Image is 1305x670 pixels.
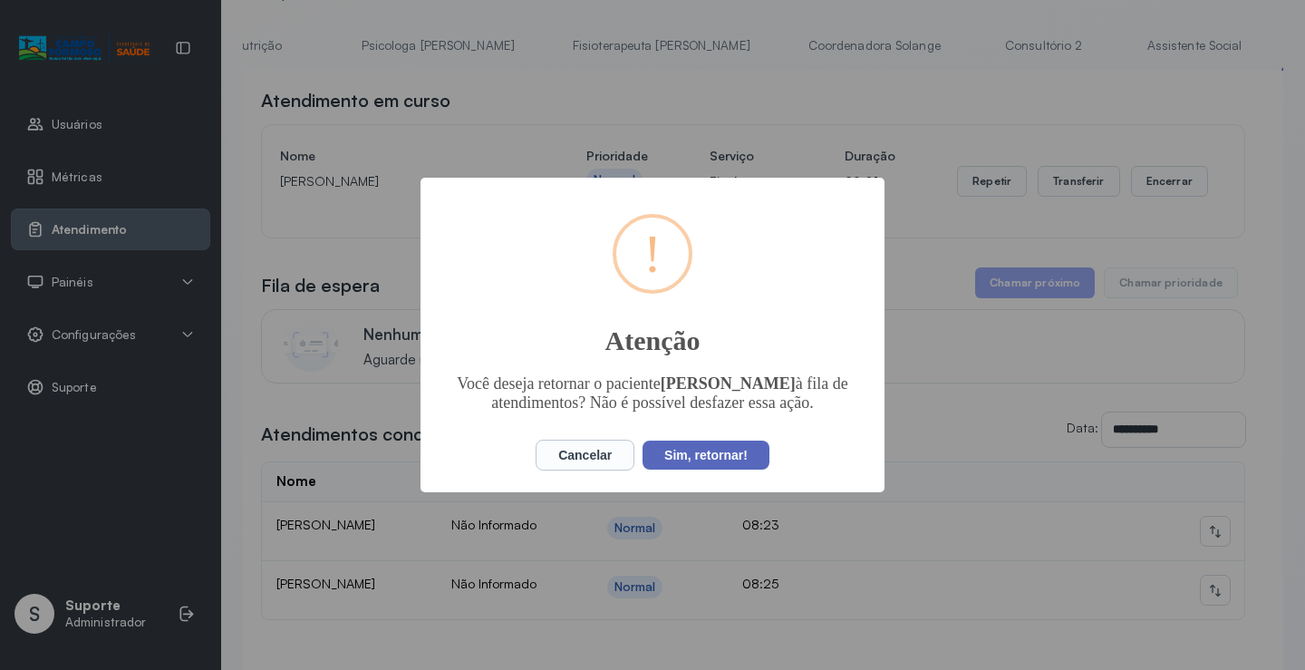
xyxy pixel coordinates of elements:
[661,374,796,393] strong: [PERSON_NAME]
[420,302,884,358] h2: Atenção
[536,440,634,471] button: Cancelar
[643,441,769,470] button: Sim, retornar!
[447,374,858,413] div: Você deseja retornar o paciente à fila de atendimentos? Não é possível desfazer essa ação.
[643,218,662,290] div: !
